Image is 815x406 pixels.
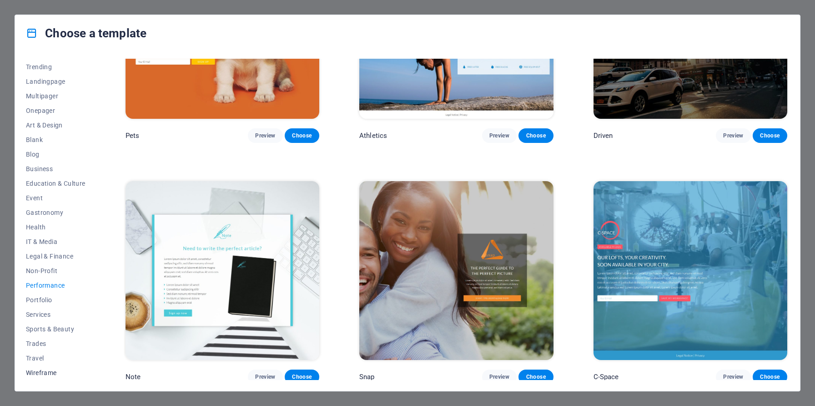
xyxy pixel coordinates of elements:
[248,370,282,384] button: Preview
[359,181,553,360] img: Snap
[26,103,86,118] button: Onepager
[723,373,743,381] span: Preview
[594,131,613,140] p: Driven
[126,131,140,140] p: Pets
[594,181,787,360] img: C-Space
[26,264,86,278] button: Non-Profit
[26,147,86,162] button: Blog
[292,132,312,139] span: Choose
[26,89,86,103] button: Multipager
[26,351,86,365] button: Travel
[26,162,86,176] button: Business
[26,355,86,362] span: Travel
[26,92,86,100] span: Multipager
[716,128,750,143] button: Preview
[26,107,86,114] span: Onepager
[26,122,86,129] span: Art & Design
[26,340,86,347] span: Trades
[26,63,86,71] span: Trending
[26,223,86,231] span: Health
[518,370,553,384] button: Choose
[26,322,86,336] button: Sports & Beauty
[26,136,86,143] span: Blank
[26,180,86,187] span: Education & Culture
[359,131,387,140] p: Athletics
[594,372,619,381] p: C-Space
[26,220,86,234] button: Health
[489,132,509,139] span: Preview
[753,128,787,143] button: Choose
[26,60,86,74] button: Trending
[26,296,86,304] span: Portfolio
[753,370,787,384] button: Choose
[248,128,282,143] button: Preview
[26,336,86,351] button: Trades
[489,373,509,381] span: Preview
[26,194,86,202] span: Event
[26,176,86,191] button: Education & Culture
[292,373,312,381] span: Choose
[526,373,546,381] span: Choose
[760,373,780,381] span: Choose
[26,307,86,322] button: Services
[26,132,86,147] button: Blank
[126,181,319,360] img: Note
[26,234,86,249] button: IT & Media
[359,372,375,381] p: Snap
[26,293,86,307] button: Portfolio
[285,370,319,384] button: Choose
[26,278,86,293] button: Performance
[26,74,86,89] button: Landingpage
[26,267,86,274] span: Non-Profit
[760,132,780,139] span: Choose
[26,238,86,245] span: IT & Media
[26,253,86,260] span: Legal & Finance
[26,369,86,376] span: Wireframe
[26,282,86,289] span: Performance
[518,128,553,143] button: Choose
[126,372,141,381] p: Note
[255,373,275,381] span: Preview
[26,151,86,158] span: Blog
[26,311,86,318] span: Services
[26,249,86,264] button: Legal & Finance
[26,365,86,380] button: Wireframe
[26,118,86,132] button: Art & Design
[723,132,743,139] span: Preview
[26,26,146,41] h4: Choose a template
[26,205,86,220] button: Gastronomy
[26,191,86,205] button: Event
[26,165,86,173] span: Business
[526,132,546,139] span: Choose
[482,128,517,143] button: Preview
[285,128,319,143] button: Choose
[26,78,86,85] span: Landingpage
[716,370,750,384] button: Preview
[26,209,86,216] span: Gastronomy
[26,325,86,333] span: Sports & Beauty
[255,132,275,139] span: Preview
[482,370,517,384] button: Preview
